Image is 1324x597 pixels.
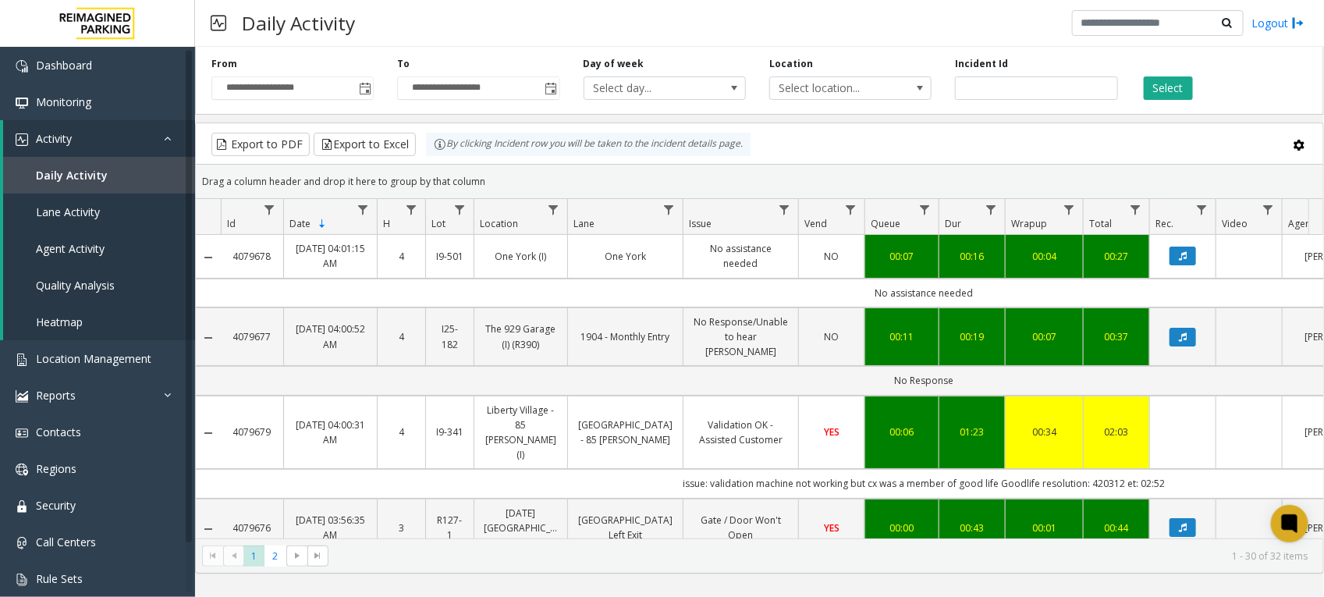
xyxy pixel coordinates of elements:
[449,199,470,220] a: Lot Filter Menu
[1015,425,1074,439] a: 00:34
[808,521,855,535] a: YES
[1011,217,1047,230] span: Wrapup
[36,388,76,403] span: Reports
[3,194,195,230] a: Lane Activity
[693,314,789,360] a: No Response/Unable to hear [PERSON_NAME]
[307,545,328,567] span: Go to the last page
[36,425,81,439] span: Contacts
[875,249,929,264] a: 00:07
[693,418,789,447] a: Validation OK - Assisted Customer
[1093,329,1140,344] a: 00:37
[945,217,961,230] span: Dur
[955,57,1008,71] label: Incident Id
[1089,217,1112,230] span: Total
[431,217,445,230] span: Lot
[36,94,91,109] span: Monitoring
[316,218,328,230] span: Sortable
[16,574,28,586] img: 'icon'
[824,425,839,439] span: YES
[949,249,996,264] a: 00:16
[196,427,221,439] a: Collapse Details
[291,549,303,562] span: Go to the next page
[196,251,221,264] a: Collapse Details
[825,330,839,343] span: NO
[387,249,416,264] a: 4
[230,425,274,439] a: 4079679
[1015,329,1074,344] div: 00:07
[16,97,28,109] img: 'icon'
[338,549,1308,563] kendo-pager-info: 1 - 30 of 32 items
[1222,217,1248,230] span: Video
[36,131,72,146] span: Activity
[1125,199,1146,220] a: Total Filter Menu
[196,332,221,344] a: Collapse Details
[36,351,151,366] span: Location Management
[769,57,813,71] label: Location
[211,133,310,156] button: Export to PDF
[770,77,899,99] span: Select location...
[693,241,789,271] a: No assistance needed
[196,523,221,535] a: Collapse Details
[484,249,558,264] a: One York (I)
[36,204,100,219] span: Lane Activity
[875,329,929,344] div: 00:11
[584,77,713,99] span: Select day...
[804,217,827,230] span: Vend
[949,521,996,535] a: 00:43
[293,513,367,542] a: [DATE] 03:56:35 AM
[353,199,374,220] a: Date Filter Menu
[230,249,274,264] a: 4079678
[230,521,274,535] a: 4079676
[840,199,861,220] a: Vend Filter Menu
[484,322,558,351] a: The 929 Garage (I) (R390)
[1093,425,1140,439] a: 02:03
[689,217,712,230] span: Issue
[293,418,367,447] a: [DATE] 04:00:31 AM
[401,199,422,220] a: H Filter Menu
[16,60,28,73] img: 'icon'
[875,425,929,439] a: 00:06
[36,241,105,256] span: Agent Activity
[36,314,83,329] span: Heatmap
[211,57,237,71] label: From
[259,199,280,220] a: Id Filter Menu
[480,217,518,230] span: Location
[1015,249,1074,264] div: 00:04
[435,513,464,542] a: R127-1
[1292,15,1304,31] img: logout
[286,545,307,567] span: Go to the next page
[435,425,464,439] a: I9-341
[387,521,416,535] a: 3
[1144,76,1193,100] button: Select
[434,138,446,151] img: infoIcon.svg
[36,278,115,293] span: Quality Analysis
[1093,249,1140,264] div: 00:27
[16,133,28,146] img: 'icon'
[196,199,1323,538] div: Data table
[36,58,92,73] span: Dashboard
[16,500,28,513] img: 'icon'
[234,4,363,42] h3: Daily Activity
[1059,199,1080,220] a: Wrapup Filter Menu
[693,513,789,542] a: Gate / Door Won't Open
[1155,217,1173,230] span: Rec.
[435,322,464,351] a: I25-182
[914,199,935,220] a: Queue Filter Menu
[16,464,28,476] img: 'icon'
[36,168,108,183] span: Daily Activity
[3,157,195,194] a: Daily Activity
[875,521,929,535] a: 00:00
[16,537,28,549] img: 'icon'
[397,57,410,71] label: To
[949,425,996,439] div: 01:23
[871,217,900,230] span: Queue
[825,250,839,263] span: NO
[3,304,195,340] a: Heatmap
